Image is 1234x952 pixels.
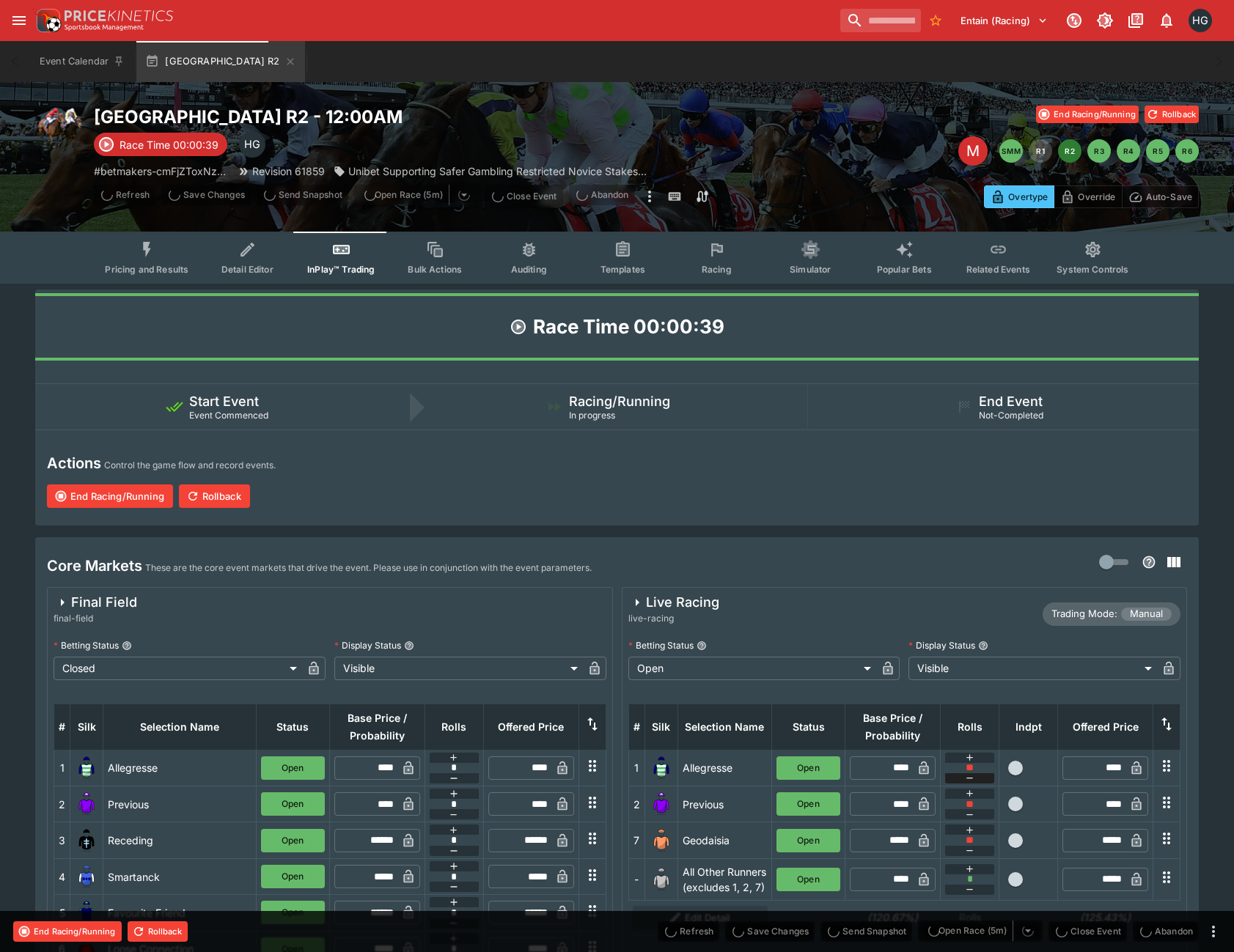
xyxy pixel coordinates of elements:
[979,393,1043,410] h5: End Event
[261,829,325,852] button: Open
[348,163,647,179] p: Unibet Supporting Safer Gambling Restricted Novice Stakes...
[952,9,1057,32] button: Select Tenant
[128,921,188,942] button: Rollback
[644,704,677,750] th: Silk
[261,865,325,888] button: Open
[1087,139,1111,163] button: R3
[54,786,70,822] td: 2
[776,829,840,852] button: Open
[256,704,329,750] th: Status
[261,901,325,924] button: Open
[776,792,840,816] button: Open
[54,657,302,680] div: Closed
[999,139,1199,163] nav: pagination navigation
[93,232,1140,284] div: Event type filters
[329,704,425,750] th: Base Price / Probability
[252,163,325,179] p: Revision 61859
[999,139,1023,163] button: SMM
[628,611,719,626] span: live-racing
[650,868,673,891] img: blank-silk.png
[103,786,257,822] td: Previous
[628,704,644,750] th: #
[221,264,273,275] span: Detail Editor
[628,858,644,900] td: -
[702,264,732,275] span: Racing
[75,865,98,888] img: runner 4
[1051,607,1117,621] p: Trading Mode:
[239,131,265,158] div: Hamish Gooch
[136,41,304,82] button: [GEOGRAPHIC_DATA] R2
[122,641,132,651] button: Betting Status
[54,639,119,652] p: Betting Status
[103,704,257,750] th: Selection Name
[979,410,1043,421] span: Not-Completed
[75,901,98,924] img: runner 5
[1057,264,1128,275] span: System Controls
[1184,4,1216,37] button: Hamish Gooch
[105,264,188,275] span: Pricing and Results
[354,185,479,205] div: split button
[840,9,921,32] input: search
[1189,9,1212,32] div: Hamish Gooch
[650,829,673,852] img: runner 7
[569,187,635,202] span: Mark an event as closed and abandoned.
[628,786,644,822] td: 2
[908,639,975,652] p: Display Status
[1029,139,1052,163] button: R1
[569,393,670,410] h5: Racing/Running
[261,756,325,780] button: Open
[75,792,98,816] img: runner 2
[404,641,414,651] button: Display Status
[32,6,62,35] img: PriceKinetics Logo
[924,9,947,32] button: No Bookmarks
[1117,139,1140,163] button: R4
[1092,7,1118,34] button: Toggle light/dark mode
[120,137,218,152] p: Race Time 00:00:39
[1123,7,1149,34] button: Documentation
[999,704,1058,750] th: Independent
[511,264,547,275] span: Auditing
[677,786,772,822] td: Previous
[65,24,144,31] img: Sportsbook Management
[1175,139,1199,163] button: R6
[334,639,401,652] p: Display Status
[650,756,673,780] img: runner 1
[307,264,375,275] span: InPlay™ Trading
[1058,704,1153,750] th: Offered Price
[65,10,173,21] img: PriceKinetics
[103,822,257,858] td: Receding
[1054,185,1122,208] button: Override
[776,756,840,780] button: Open
[945,909,995,925] p: Rolls
[776,868,840,891] button: Open
[179,484,250,508] button: Rollback
[425,704,483,750] th: Rolls
[13,921,122,942] button: End Racing/Running
[677,822,772,858] td: Geodaisia
[790,264,831,275] span: Simulator
[677,750,772,786] td: Allegresse
[94,163,229,179] p: Copy To Clipboard
[70,704,103,750] th: Silk
[189,410,268,421] span: Event Commenced
[772,704,845,750] th: Status
[103,750,257,786] td: Allegresse
[941,704,999,750] th: Rolls
[650,792,673,816] img: runner 2
[1058,139,1081,163] button: R2
[47,484,173,508] button: End Racing/Running
[697,641,707,651] button: Betting Status
[628,639,694,652] p: Betting Status
[54,895,70,931] td: 5
[94,106,647,128] h2: Copy To Clipboard
[918,920,1043,941] div: split button
[641,185,658,208] button: more
[628,750,644,786] td: 1
[533,314,724,339] h1: Race Time 00:00:39
[677,704,772,750] th: Selection Name
[845,704,941,750] th: Base Price / Probability
[877,264,932,275] span: Popular Bets
[189,393,259,410] h5: Start Event
[1146,139,1169,163] button: R5
[1008,189,1048,204] p: Overtype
